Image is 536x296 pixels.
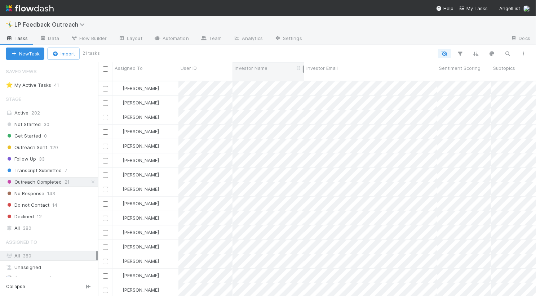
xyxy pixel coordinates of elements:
[115,243,159,250] div: [PERSON_NAME]
[6,92,21,106] span: Stage
[6,108,96,117] div: Active
[115,200,159,207] div: [PERSON_NAME]
[235,64,267,72] span: Investor Name
[44,120,49,129] span: 30
[71,35,107,42] span: Flow Builder
[181,64,197,72] span: User ID
[123,186,159,192] span: [PERSON_NAME]
[23,253,31,259] span: 380
[123,157,159,163] span: [PERSON_NAME]
[6,166,62,175] span: Transcript Submitted
[6,235,37,249] span: Assigned To
[116,287,121,293] img: avatar_5d51780c-77ad-4a9d-a6ed-b88b2c284079.png
[103,144,108,149] input: Toggle Row Selected
[6,2,54,14] img: logo-inverted-e16ddd16eac7371096b0.svg
[116,143,121,149] img: avatar_26a72cff-d2f6-445f-be4d-79d164590882.png
[123,229,159,235] span: [PERSON_NAME]
[123,143,159,149] span: [PERSON_NAME]
[47,48,80,60] button: Import
[65,33,112,45] a: Flow Builder
[523,5,530,12] img: avatar_5d51780c-77ad-4a9d-a6ed-b88b2c284079.png
[459,5,488,11] span: My Tasks
[115,185,159,193] div: [PERSON_NAME]
[115,171,159,178] div: [PERSON_NAME]
[115,64,143,72] span: Assigned To
[6,35,28,42] span: Tasks
[103,158,108,163] input: Toggle Row Selected
[65,178,70,187] span: 21
[103,273,108,279] input: Toggle Row Selected
[116,273,121,278] img: avatar_5d51780c-77ad-4a9d-a6ed-b88b2c284079.png
[65,166,67,175] span: 7
[195,33,227,45] a: Team
[123,215,159,221] span: [PERSON_NAME]
[115,128,159,135] div: [PERSON_NAME]
[116,229,121,235] img: avatar_5d51780c-77ad-4a9d-a6ed-b88b2c284079.png
[103,216,108,221] input: Toggle Row Selected
[436,5,453,12] div: Help
[6,283,25,290] span: Collapse
[439,64,480,72] span: Sentiment Scoring
[6,143,47,152] span: Outreach Sent
[23,224,31,233] span: 380
[123,287,159,293] span: [PERSON_NAME]
[103,86,108,91] input: Toggle Row Selected
[227,33,269,45] a: Analytics
[83,50,100,57] small: 21 tasks
[6,178,62,187] span: Outreach Completed
[31,110,40,116] span: 202
[115,99,159,106] div: [PERSON_NAME]
[123,172,159,178] span: [PERSON_NAME]
[103,187,108,192] input: Toggle Row Selected
[123,244,159,250] span: [PERSON_NAME]
[116,201,121,206] img: avatar_26a72cff-d2f6-445f-be4d-79d164590882.png
[123,114,159,120] span: [PERSON_NAME]
[116,114,121,120] img: avatar_218ae7b5-dcd5-4ccc-b5d5-7cc00ae2934f.png
[116,85,121,91] img: avatar_a8b9208c-77c1-4b07-b461-d8bc701f972e.png
[103,115,108,120] input: Toggle Row Selected
[123,201,159,206] span: [PERSON_NAME]
[115,272,159,279] div: [PERSON_NAME]
[123,129,159,134] span: [PERSON_NAME]
[493,64,515,72] span: Subtopics
[148,33,195,45] a: Automation
[44,131,47,140] span: 0
[116,100,121,106] img: avatar_218ae7b5-dcd5-4ccc-b5d5-7cc00ae2934f.png
[115,229,159,236] div: [PERSON_NAME]
[116,186,121,192] img: avatar_26a72cff-d2f6-445f-be4d-79d164590882.png
[116,215,121,221] img: avatar_5d51780c-77ad-4a9d-a6ed-b88b2c284079.png
[34,33,65,45] a: Data
[54,274,60,283] span: 54
[6,189,44,198] span: No Response
[115,157,159,164] div: [PERSON_NAME]
[116,244,121,250] img: avatar_5d51780c-77ad-4a9d-a6ed-b88b2c284079.png
[499,5,520,11] span: AngelList
[6,64,37,79] span: Saved Views
[103,172,108,178] input: Toggle Row Selected
[103,129,108,135] input: Toggle Row Selected
[116,129,121,134] img: avatar_6177bb6d-328c-44fd-b6eb-4ffceaabafa4.png
[6,263,96,272] div: Unassigned
[103,100,108,106] input: Toggle Row Selected
[306,64,338,72] span: Investor Email
[123,85,159,91] span: [PERSON_NAME]
[50,143,58,152] span: 120
[103,66,108,72] input: Toggle All Rows Selected
[459,5,488,12] a: My Tasks
[103,288,108,293] input: Toggle Row Selected
[116,157,121,163] img: avatar_5d51780c-77ad-4a9d-a6ed-b88b2c284079.png
[123,273,159,278] span: [PERSON_NAME]
[115,257,159,265] div: [PERSON_NAME]
[116,172,121,178] img: avatar_5d51780c-77ad-4a9d-a6ed-b88b2c284079.png
[115,85,159,92] div: [PERSON_NAME]
[6,224,96,233] div: All
[6,131,41,140] span: Get Started
[115,113,159,121] div: [PERSON_NAME]
[6,251,96,260] div: All
[47,189,55,198] span: 143
[116,258,121,264] img: avatar_5d51780c-77ad-4a9d-a6ed-b88b2c284079.png
[6,154,36,163] span: Follow Up
[6,48,44,60] button: NewTask
[115,286,159,293] div: [PERSON_NAME]
[6,120,41,129] span: Not Started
